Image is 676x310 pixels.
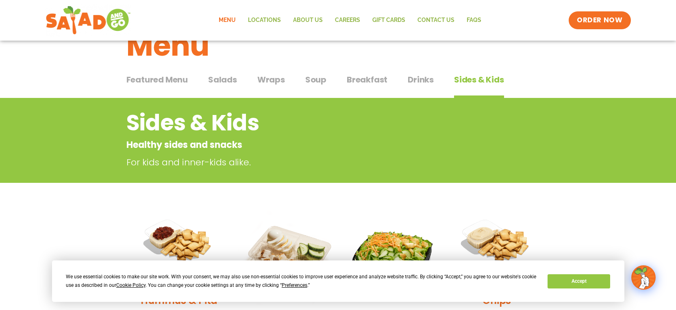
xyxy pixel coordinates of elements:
div: We use essential cookies to make our site work. With your consent, we may also use non-essential ... [66,273,538,290]
span: Salads [208,74,237,86]
span: Breakfast [347,74,387,86]
a: About Us [287,11,329,30]
a: FAQs [461,11,487,30]
a: Locations [242,11,287,30]
h1: Menu [126,24,550,67]
span: Preferences [282,282,307,288]
span: Wraps [257,74,285,86]
span: Sides & Kids [454,74,504,86]
span: Drinks [408,74,434,86]
a: GIFT CARDS [366,11,411,30]
h2: Sides & Kids [126,106,485,139]
a: Careers [329,11,366,30]
a: Contact Us [411,11,461,30]
span: ORDER NOW [577,15,622,25]
span: Cookie Policy [116,282,146,288]
a: ORDER NOW [569,11,630,29]
img: new-SAG-logo-768×292 [46,4,131,37]
p: For kids and inner-kids alike. [126,156,488,169]
img: wpChatIcon [632,266,655,289]
img: Product photo for Hummus & Pita Chips [450,210,544,273]
a: Menu [213,11,242,30]
img: Product photo for Kids’ Salad [344,210,438,304]
img: Product photo for Sundried Tomato Hummus & Pita Chips [133,210,226,273]
p: Healthy sides and snacks [126,138,485,152]
div: Cookie Consent Prompt [52,260,624,302]
nav: Menu [213,11,487,30]
span: Soup [305,74,326,86]
button: Accept [548,274,610,288]
img: Product photo for Snack Pack [238,210,332,304]
span: Featured Menu [126,74,188,86]
div: Tabbed content [126,71,550,98]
